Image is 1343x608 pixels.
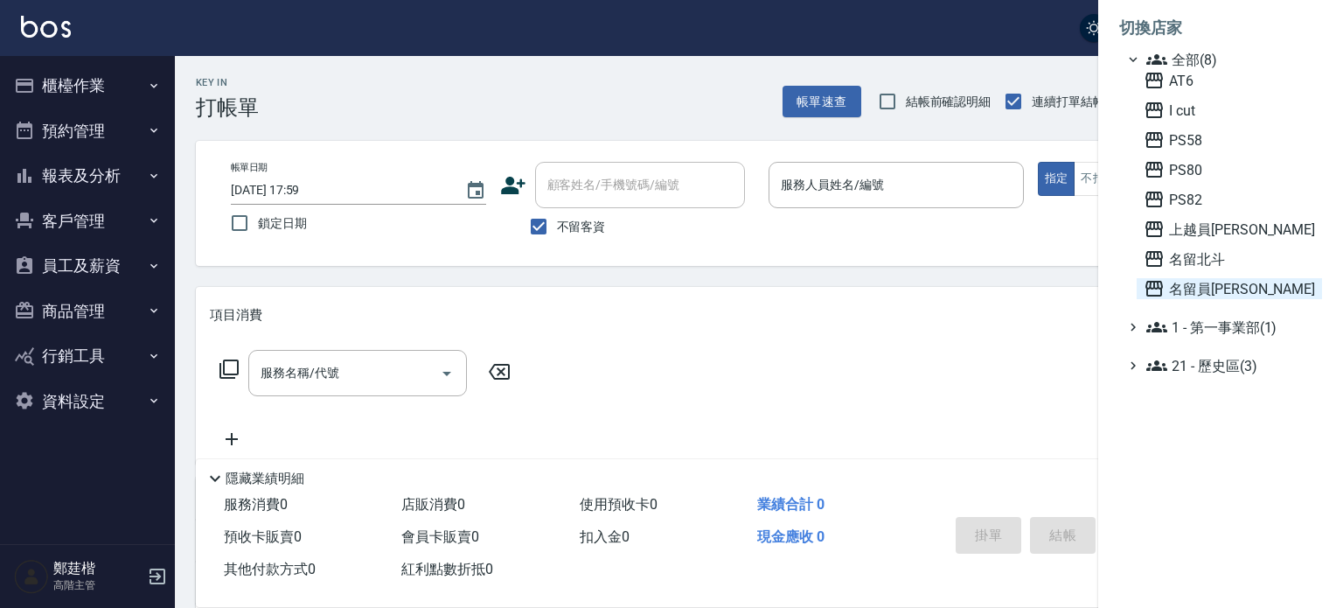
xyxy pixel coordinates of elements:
span: 1 - 第一事業部(1) [1146,317,1315,338]
li: 切換店家 [1119,7,1322,49]
span: PS58 [1144,129,1315,150]
span: 全部(8) [1146,49,1315,70]
span: 名留員[PERSON_NAME] [1144,278,1315,299]
span: PS82 [1144,189,1315,210]
span: 名留北斗 [1144,248,1315,269]
span: AT6 [1144,70,1315,91]
span: I cut [1144,100,1315,121]
span: PS80 [1144,159,1315,180]
span: 上越員[PERSON_NAME] [1144,219,1315,240]
span: 21 - 歷史區(3) [1146,355,1315,376]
